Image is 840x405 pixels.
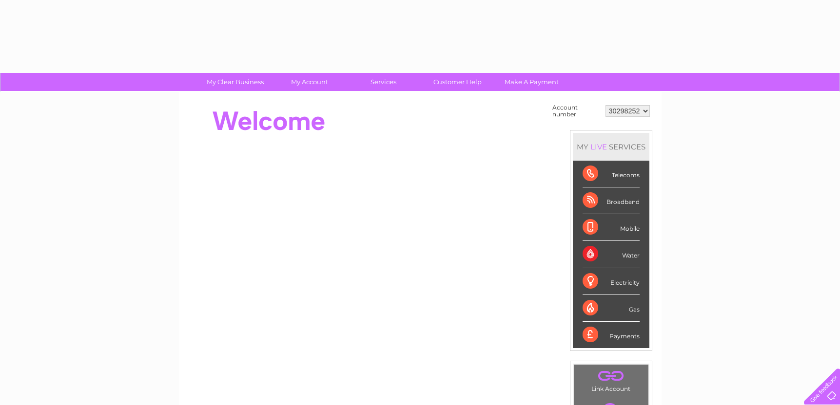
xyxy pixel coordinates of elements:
[583,241,640,268] div: Water
[550,102,603,120] td: Account number
[583,268,640,295] div: Electricity
[583,295,640,322] div: Gas
[576,367,646,384] a: .
[588,142,609,151] div: LIVE
[583,322,640,348] div: Payments
[269,73,350,91] a: My Account
[583,161,640,187] div: Telecoms
[573,133,649,161] div: MY SERVICES
[343,73,424,91] a: Services
[491,73,572,91] a: Make A Payment
[573,364,649,395] td: Link Account
[195,73,275,91] a: My Clear Business
[417,73,498,91] a: Customer Help
[583,187,640,214] div: Broadband
[583,214,640,241] div: Mobile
